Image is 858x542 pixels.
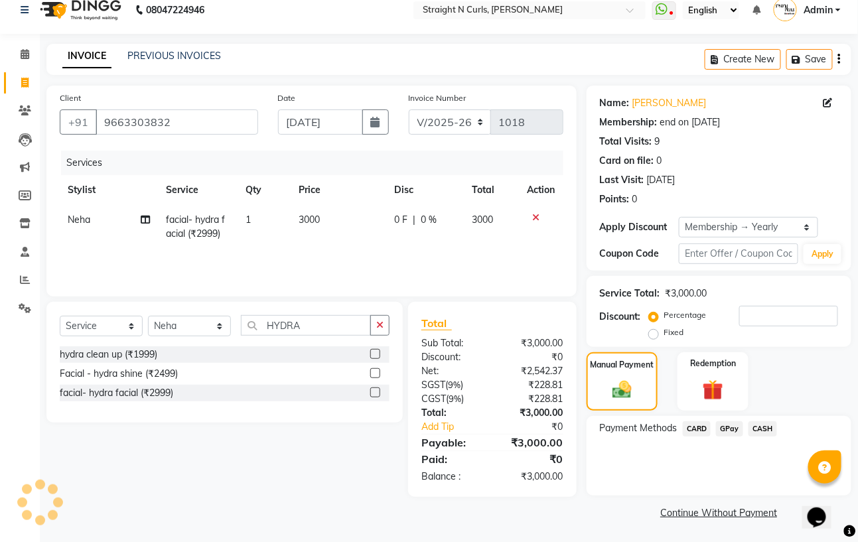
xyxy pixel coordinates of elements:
[664,326,684,338] label: Fixed
[492,392,573,406] div: ₹228.81
[421,316,452,330] span: Total
[600,247,679,261] div: Coupon Code
[411,406,492,420] div: Total:
[448,379,461,390] span: 9%
[411,378,492,392] div: ( )
[60,109,97,135] button: +91
[600,192,630,206] div: Points:
[705,49,781,70] button: Create New
[411,336,492,350] div: Sub Total:
[492,435,573,450] div: ₹3,000.00
[411,392,492,406] div: ( )
[786,49,833,70] button: Save
[716,421,743,437] span: GPay
[472,214,493,226] span: 3000
[607,379,638,401] img: _cash.svg
[589,506,849,520] a: Continue Without Payment
[411,420,506,434] a: Add Tip
[655,135,660,149] div: 9
[411,470,492,484] div: Balance :
[600,310,641,324] div: Discount:
[449,393,461,404] span: 9%
[413,213,415,227] span: |
[464,175,520,205] th: Total
[166,214,225,239] span: facial- hydra facial (₹2999)
[600,287,660,301] div: Service Total:
[421,379,445,391] span: SGST
[411,451,492,467] div: Paid:
[60,348,157,362] div: hydra clean up (₹1999)
[804,3,833,17] span: Admin
[492,378,573,392] div: ₹228.81
[386,175,464,205] th: Disc
[299,214,320,226] span: 3000
[600,421,678,435] span: Payment Methods
[492,336,573,350] div: ₹3,000.00
[127,50,221,62] a: PREVIOUS INVOICES
[600,96,630,110] div: Name:
[492,470,573,484] div: ₹3,000.00
[238,175,291,205] th: Qty
[520,175,563,205] th: Action
[600,115,658,129] div: Membership:
[60,175,158,205] th: Stylist
[632,192,638,206] div: 0
[600,173,644,187] div: Last Visit:
[411,350,492,364] div: Discount:
[278,92,296,104] label: Date
[60,386,173,400] div: facial- hydra facial (₹2999)
[657,154,662,168] div: 0
[666,287,707,301] div: ₹3,000.00
[664,309,707,321] label: Percentage
[632,96,707,110] a: [PERSON_NAME]
[600,154,654,168] div: Card on file:
[158,175,238,205] th: Service
[62,44,111,68] a: INVOICE
[409,92,466,104] label: Invoice Number
[246,214,251,226] span: 1
[60,92,81,104] label: Client
[96,109,258,135] input: Search by Name/Mobile/Email/Code
[696,377,729,403] img: _gift.svg
[679,243,798,264] input: Enter Offer / Coupon Code
[647,173,676,187] div: [DATE]
[802,489,845,529] iframe: chat widget
[411,435,492,450] div: Payable:
[421,213,437,227] span: 0 %
[690,358,736,370] label: Redemption
[590,359,654,371] label: Manual Payment
[683,421,711,437] span: CARD
[600,135,652,149] div: Total Visits:
[411,364,492,378] div: Net:
[291,175,386,205] th: Price
[241,315,371,336] input: Search or Scan
[421,393,446,405] span: CGST
[600,220,679,234] div: Apply Discount
[492,364,573,378] div: ₹2,542.37
[492,406,573,420] div: ₹3,000.00
[492,451,573,467] div: ₹0
[660,115,721,129] div: end on [DATE]
[506,420,573,434] div: ₹0
[804,244,841,264] button: Apply
[61,151,573,175] div: Services
[749,421,777,437] span: CASH
[60,367,178,381] div: Facial - hydra shine (₹2499)
[394,213,407,227] span: 0 F
[492,350,573,364] div: ₹0
[68,214,90,226] span: Neha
